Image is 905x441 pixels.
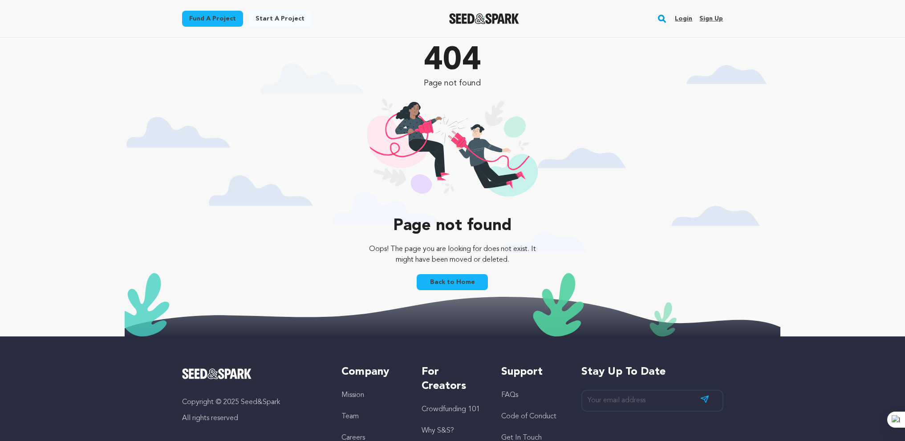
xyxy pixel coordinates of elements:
a: Seed&Spark Homepage [449,13,519,24]
a: Back to Home [417,274,488,290]
a: FAQs [501,392,518,399]
a: Sign up [699,12,723,26]
a: Login [675,12,692,26]
p: Copyright © 2025 Seed&Spark [182,397,324,408]
a: Code of Conduct [501,413,556,420]
p: All rights reserved [182,413,324,424]
p: Page not found [362,77,543,89]
h5: Company [341,365,403,379]
p: Oops! The page you are looking for does not exist. It might have been moved or deleted. [362,244,543,265]
a: Fund a project [182,11,243,27]
p: Page not found [362,217,543,235]
a: Team [341,413,359,420]
a: Why S&S? [422,427,454,434]
a: Mission [341,392,364,399]
img: Seed&Spark Logo Dark Mode [449,13,519,24]
h5: Stay up to date [581,365,723,379]
input: Your email address [581,390,723,412]
a: Crowdfunding 101 [422,406,480,413]
img: 404 illustration [367,98,538,208]
p: 404 [362,45,543,77]
h5: For Creators [422,365,483,393]
h5: Support [501,365,563,379]
a: Seed&Spark Homepage [182,368,324,379]
a: Start a project [248,11,312,27]
img: Seed&Spark Logo [182,368,252,379]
